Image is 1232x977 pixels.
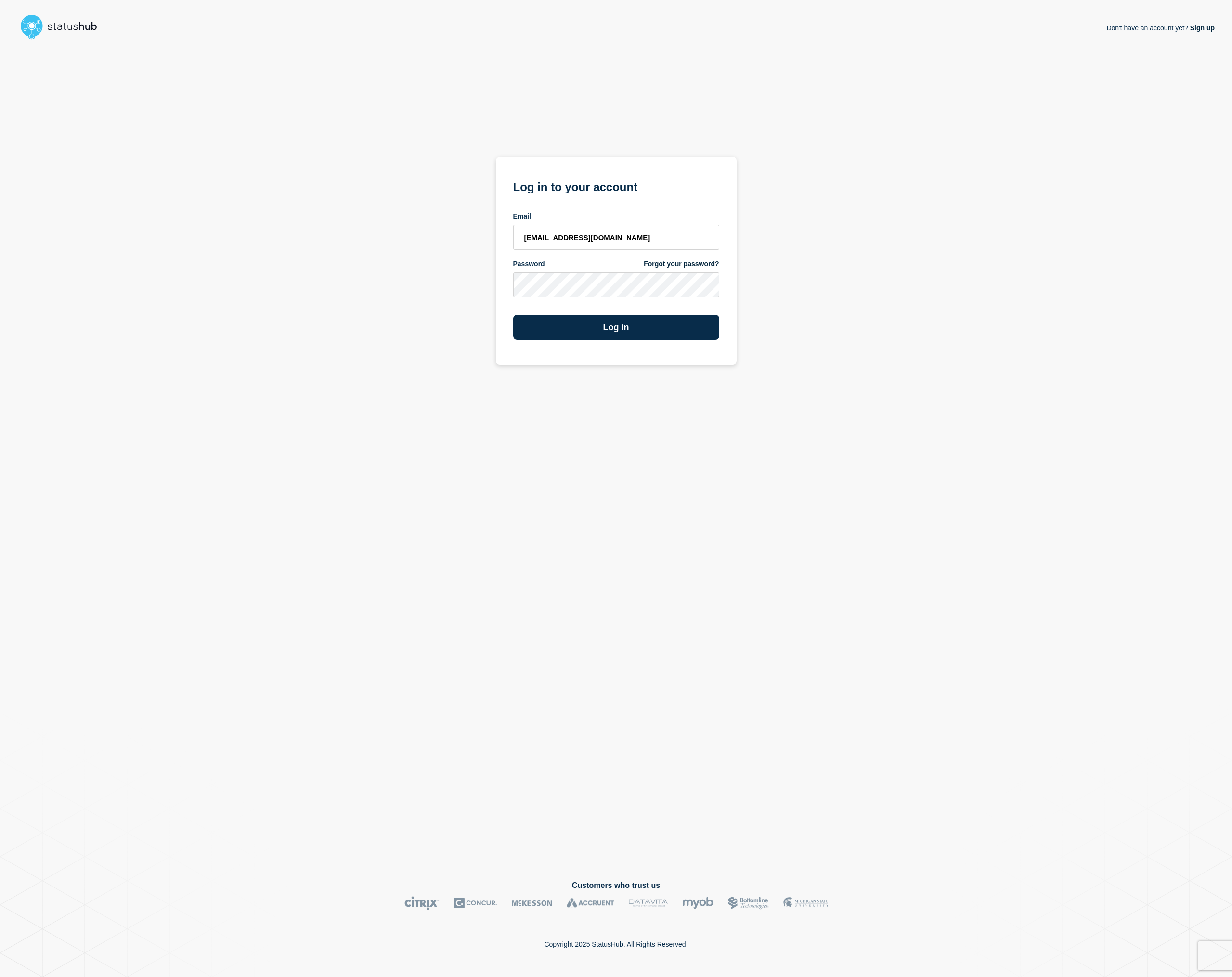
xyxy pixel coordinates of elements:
[629,896,668,910] img: DataVita logo
[1188,24,1215,32] a: Sign up
[454,896,497,910] img: Concur logo
[544,940,687,948] p: Copyright 2025 StatusHub. All Rights Reserved.
[644,259,719,269] a: Forgot your password?
[513,272,719,297] input: password input
[513,259,545,269] span: Password
[1106,16,1215,39] p: Don't have an account yet?
[682,896,713,910] img: myob logo
[17,12,109,42] img: StatusHub logo
[17,881,1215,890] h2: Customers who trust us
[512,896,552,910] img: McKesson logo
[728,896,769,910] img: Bottomline logo
[513,315,719,340] button: Log in
[404,896,440,910] img: Citrix logo
[567,896,614,910] img: Accruent logo
[513,177,719,195] h1: Log in to your account
[513,212,531,221] span: Email
[513,225,719,250] input: email input
[783,896,828,910] img: MSU logo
